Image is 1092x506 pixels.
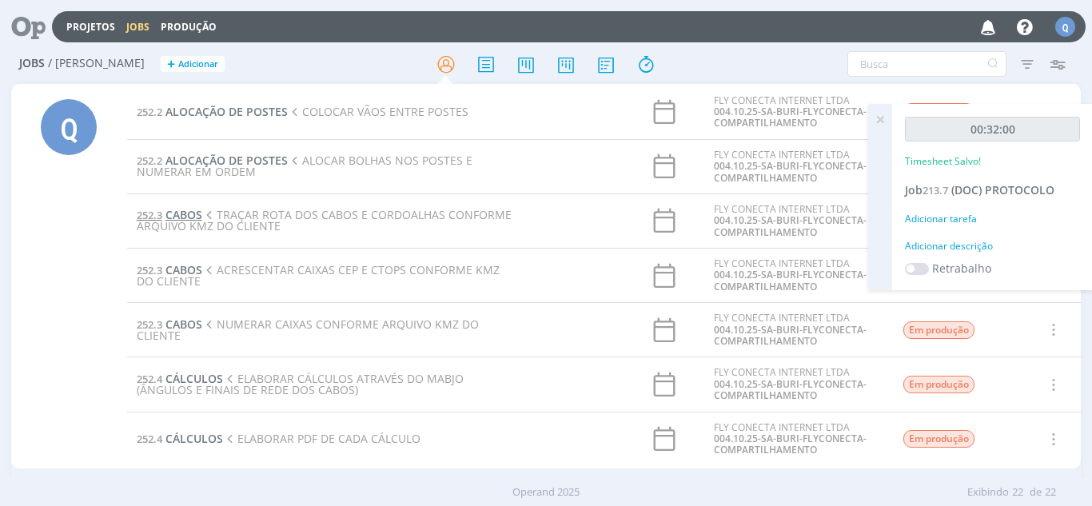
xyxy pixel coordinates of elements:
[137,207,202,222] a: 252.3CABOS
[714,95,879,129] div: FLY CONECTA INTERNET LTDA
[137,207,512,233] span: TRAÇAR ROTA DOS CABOS E CORDOALHAS CONFORME ARQUIVO KMZ DO CLIENTE
[967,484,1009,500] span: Exibindo
[932,260,991,277] label: Retrabalho
[714,432,867,456] a: 004.10.25-SA-BURI-FLYCONECTA-COMPARTILHAMENTO
[714,213,867,238] a: 004.10.25-SA-BURI-FLYCONECTA-COMPARTILHAMENTO
[905,212,1080,226] div: Adicionar tarefa
[714,313,879,347] div: FLY CONECTA INTERNET LTDA
[903,430,974,448] span: Em produção
[165,262,202,277] span: CABOS
[161,20,217,34] a: Produção
[714,422,879,456] div: FLY CONECTA INTERNET LTDA
[137,317,202,332] a: 252.3CABOS
[137,105,162,119] span: 252.2
[137,432,162,446] span: 252.4
[137,153,162,168] span: 252.2
[165,153,288,168] span: ALOCAÇÃO DE POSTES
[714,377,867,402] a: 004.10.25-SA-BURI-FLYCONECTA-COMPARTILHAMENTO
[165,317,202,332] span: CABOS
[137,208,162,222] span: 252.3
[923,183,948,197] span: 213.7
[137,317,479,343] span: NUMERAR CAIXAS CONFORME ARQUIVO KMZ DO CLIENTE
[1055,17,1075,37] div: Q
[126,20,149,34] a: Jobs
[41,99,97,155] div: Q
[137,262,500,289] span: ACRESCENTAR CAIXAS CEP E CTOPS CONFORME KMZ DO CLIENTE
[903,321,974,339] span: Em produção
[137,263,162,277] span: 252.3
[137,262,202,277] a: 252.3CABOS
[165,431,223,446] span: CÁLCULOS
[167,56,175,73] span: +
[66,20,115,34] a: Projetos
[714,323,867,348] a: 004.10.25-SA-BURI-FLYCONECTA-COMPARTILHAMENTO
[48,57,145,70] span: / [PERSON_NAME]
[137,153,288,168] a: 252.2ALOCAÇÃO DE POSTES
[714,149,879,184] div: FLY CONECTA INTERNET LTDA
[1054,13,1076,41] button: Q
[1030,484,1042,500] span: de
[137,317,162,332] span: 252.3
[62,21,120,34] button: Projetos
[122,21,154,34] button: Jobs
[903,376,974,393] span: Em produção
[1012,484,1023,500] span: 22
[714,159,867,184] a: 004.10.25-SA-BURI-FLYCONECTA-COMPARTILHAMENTO
[714,204,879,238] div: FLY CONECTA INTERNET LTDA
[905,182,1054,197] a: Job213.7(DOC) PROTOCOLO
[951,182,1054,197] span: (DOC) PROTOCOLO
[165,207,202,222] span: CABOS
[137,371,223,386] a: 252.4CÁLCULOS
[847,51,1006,77] input: Busca
[19,57,45,70] span: Jobs
[905,239,1080,253] div: Adicionar descrição
[165,371,223,386] span: CÁLCULOS
[137,153,472,179] span: ALOCAR BOLHAS NOS POSTES E NUMERAR EM ORDEM
[137,371,464,397] span: ELABORAR CÁLCULOS ATRAVÉS DO MABJO (ÂNGULOS E FINAIS DE REDE DOS CABOS)
[714,258,879,293] div: FLY CONECTA INTERNET LTDA
[288,104,468,119] span: COLOCAR VÃOS ENTRE POSTES
[714,367,879,401] div: FLY CONECTA INTERNET LTDA
[137,431,223,446] a: 252.4CÁLCULOS
[1045,484,1056,500] span: 22
[161,56,225,73] button: +Adicionar
[714,105,867,129] a: 004.10.25-SA-BURI-FLYCONECTA-COMPARTILHAMENTO
[156,21,221,34] button: Produção
[165,104,288,119] span: ALOCAÇÃO DE POSTES
[137,104,288,119] a: 252.2ALOCAÇÃO DE POSTES
[178,59,218,70] span: Adicionar
[137,372,162,386] span: 252.4
[905,154,981,169] p: Timesheet Salvo!
[223,431,420,446] span: ELABORAR PDF DE CADA CÁLCULO
[714,268,867,293] a: 004.10.25-SA-BURI-FLYCONECTA-COMPARTILHAMENTO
